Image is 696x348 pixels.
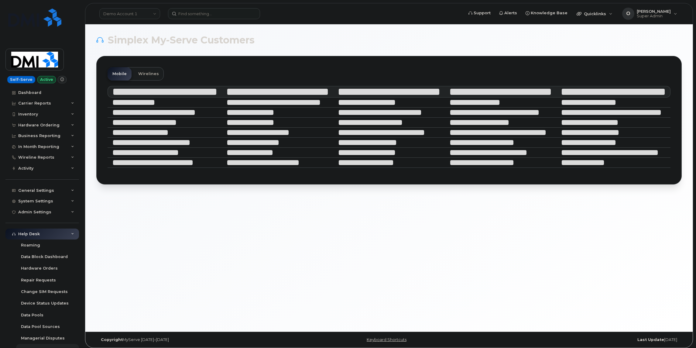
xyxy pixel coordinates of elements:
[367,337,406,342] a: Keyboard Shortcuts
[101,337,123,342] strong: Copyright
[96,337,291,342] div: MyServe [DATE]–[DATE]
[637,337,664,342] strong: Last Update
[133,67,164,81] a: Wirelines
[108,36,255,45] span: Simplex My-Serve Customers
[108,67,132,81] a: Mobile
[487,337,682,342] div: [DATE]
